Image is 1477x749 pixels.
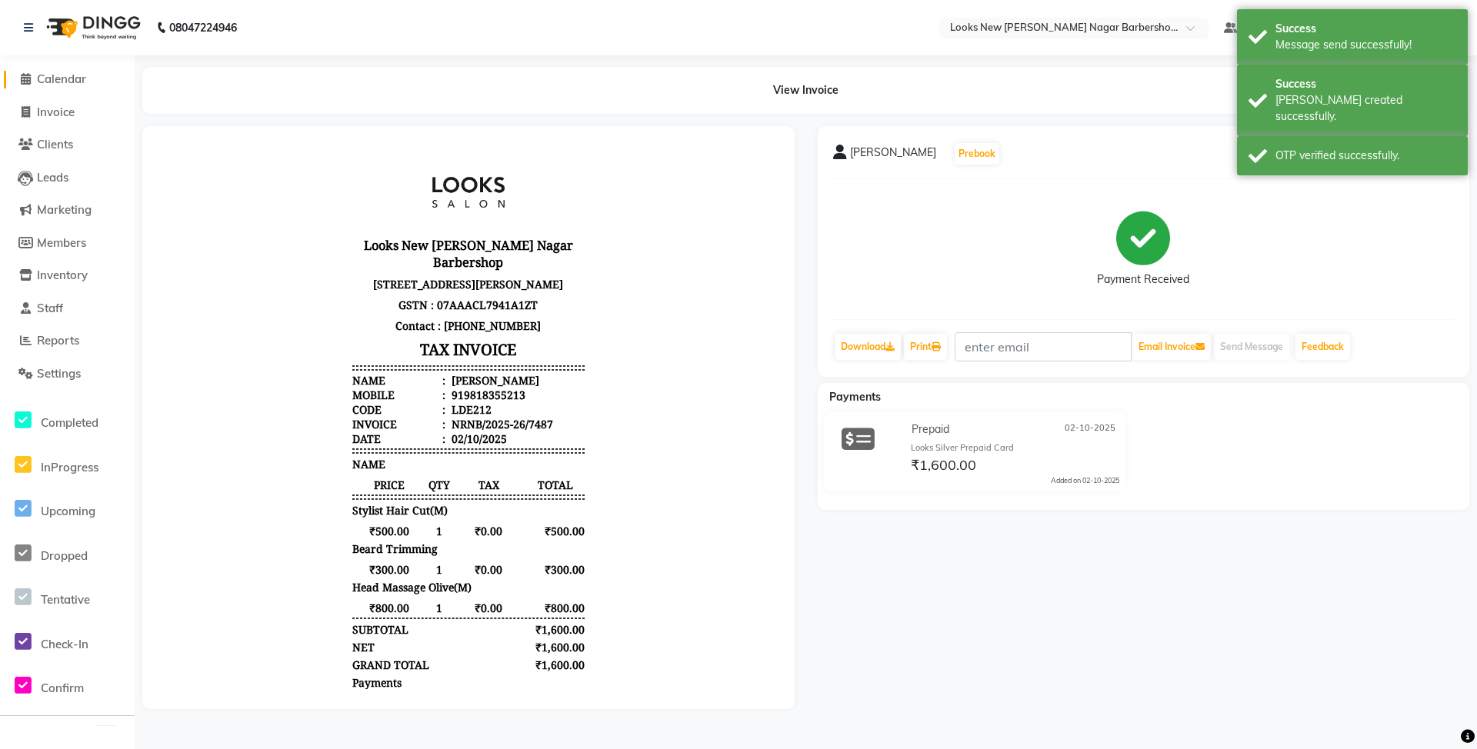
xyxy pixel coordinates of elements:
[367,498,428,513] div: ₹1,600.00
[294,382,368,397] span: ₹0.00
[195,438,314,453] span: Head Massage Olive(M)
[195,290,288,305] div: Date
[269,421,294,435] span: 1
[4,235,131,252] a: Members
[41,548,88,563] span: Dropped
[911,441,1119,454] div: Looks Silver Prepaid Card
[41,504,95,518] span: Upcoming
[912,421,949,438] span: Prepaid
[1275,21,1456,37] div: Success
[37,137,73,151] span: Clients
[253,12,368,89] img: file_1753341574203.jpg
[367,516,428,531] div: ₹1,600.00
[37,72,86,86] span: Calendar
[829,390,881,404] span: Payments
[4,169,131,187] a: Leads
[1132,334,1211,360] button: Email Invoice
[285,246,288,261] span: :
[195,534,244,548] div: Payments
[195,246,288,261] div: Mobile
[4,201,131,219] a: Marketing
[195,92,427,132] h3: Looks New [PERSON_NAME] Nagar Barbershop
[294,459,368,474] span: ₹0.00
[955,143,999,165] button: Prebook
[41,415,98,430] span: Completed
[37,301,63,315] span: Staff
[169,6,237,49] b: 08047224946
[1295,334,1350,360] a: Feedback
[1275,92,1456,125] div: Bill created successfully.
[368,336,427,351] span: TOTAL
[195,336,269,351] span: PRICE
[37,268,88,282] span: Inventory
[4,365,131,383] a: Settings
[37,366,81,381] span: Settings
[1051,475,1119,486] div: Added on 02-10-2025
[195,421,269,435] span: ₹300.00
[195,498,217,513] div: NET
[195,400,280,414] span: Beard Trimming
[291,275,395,290] div: NRNB/2025-26/7487
[285,231,288,246] span: :
[368,459,427,474] span: ₹800.00
[195,481,251,495] div: SUBTOTAL
[1214,334,1289,360] button: Send Message
[291,261,334,275] div: LDE212
[4,300,131,318] a: Staff
[285,261,288,275] span: :
[269,459,294,474] span: 1
[367,481,428,495] div: ₹1,600.00
[195,315,228,330] span: NAME
[955,332,1132,361] input: enter email
[4,332,131,350] a: Reports
[4,104,131,122] a: Invoice
[368,421,427,435] span: ₹300.00
[195,382,269,397] span: ₹500.00
[904,334,947,360] a: Print
[294,421,368,435] span: ₹0.00
[368,382,427,397] span: ₹500.00
[4,71,131,88] a: Calendar
[195,174,427,195] p: Contact : [PHONE_NUMBER]
[195,231,288,246] div: Name
[291,290,349,305] div: 02/10/2025
[41,637,88,651] span: Check-In
[39,6,145,49] img: logo
[911,456,976,478] span: ₹1,600.00
[1275,37,1456,53] div: Message send successfully!
[835,334,901,360] a: Download
[37,105,75,119] span: Invoice
[195,195,427,221] h3: TAX INVOICE
[4,725,46,737] span: Bookings
[4,267,131,285] a: Inventory
[285,290,288,305] span: :
[37,202,92,217] span: Marketing
[291,231,382,246] div: [PERSON_NAME]
[291,246,368,261] div: 919818355213
[195,261,288,275] div: Code
[195,132,427,153] p: [STREET_ADDRESS][PERSON_NAME]
[285,275,288,290] span: :
[850,145,936,166] span: [PERSON_NAME]
[142,67,1469,114] div: View Invoice
[195,361,290,376] span: Stylist Hair Cut(M)
[4,136,131,154] a: Clients
[1065,421,1115,438] span: 02-10-2025
[41,460,98,474] span: InProgress
[195,153,427,174] p: GSTN : 07AAACL7941A1ZT
[41,592,90,607] span: Tentative
[195,459,269,474] span: ₹800.00
[195,516,272,531] div: GRAND TOTAL
[1097,271,1189,288] div: Payment Received
[269,336,294,351] span: QTY
[37,235,86,250] span: Members
[37,170,68,185] span: Leads
[37,333,79,348] span: Reports
[195,275,288,290] div: Invoice
[1275,148,1456,164] div: OTP verified successfully.
[1275,76,1456,92] div: Success
[269,382,294,397] span: 1
[294,336,368,351] span: TAX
